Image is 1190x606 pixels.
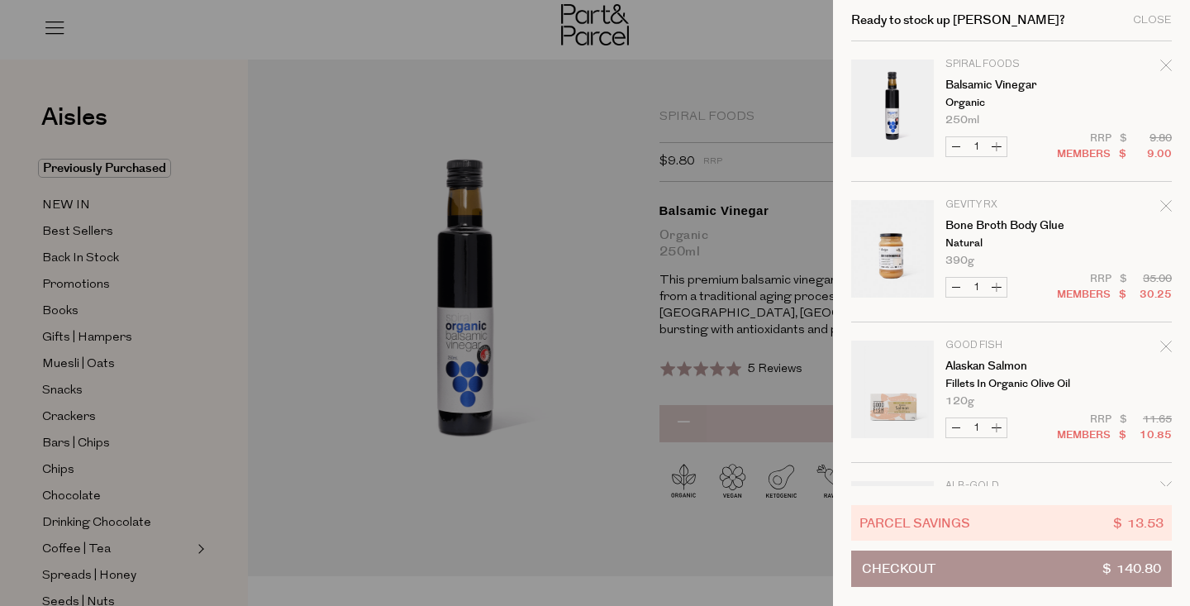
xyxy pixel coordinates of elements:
span: $ 13.53 [1113,513,1164,532]
h2: Ready to stock up [PERSON_NAME]? [851,14,1065,26]
div: Remove Balsamic Vinegar [1160,57,1172,79]
span: Parcel Savings [859,513,970,532]
div: Close [1133,15,1172,26]
input: QTY Alaskan Salmon [966,418,987,437]
div: Remove Alaskan Salmon [1160,338,1172,360]
p: Alb-Gold [945,481,1073,491]
p: Fillets in Organic Olive Oil [945,379,1073,389]
p: Natural [945,238,1073,249]
div: Remove Mie Noodles [1160,479,1172,501]
div: Remove Bone Broth Body Glue [1160,198,1172,220]
input: QTY Bone Broth Body Glue [966,278,987,297]
a: Bone Broth Body Glue [945,220,1073,231]
button: Checkout$ 140.80 [851,551,1172,587]
p: Spiral Foods [945,60,1073,69]
span: $ 140.80 [1102,551,1161,586]
a: Balsamic Vinegar [945,79,1073,91]
span: 120g [945,396,974,407]
a: Alaskan Salmon [945,360,1073,372]
span: 250ml [945,115,979,126]
p: Organic [945,98,1073,108]
span: Checkout [862,551,935,586]
span: 390g [945,255,974,266]
p: Gevity RX [945,200,1073,210]
input: QTY Balsamic Vinegar [966,137,987,156]
p: Good Fish [945,341,1073,351]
